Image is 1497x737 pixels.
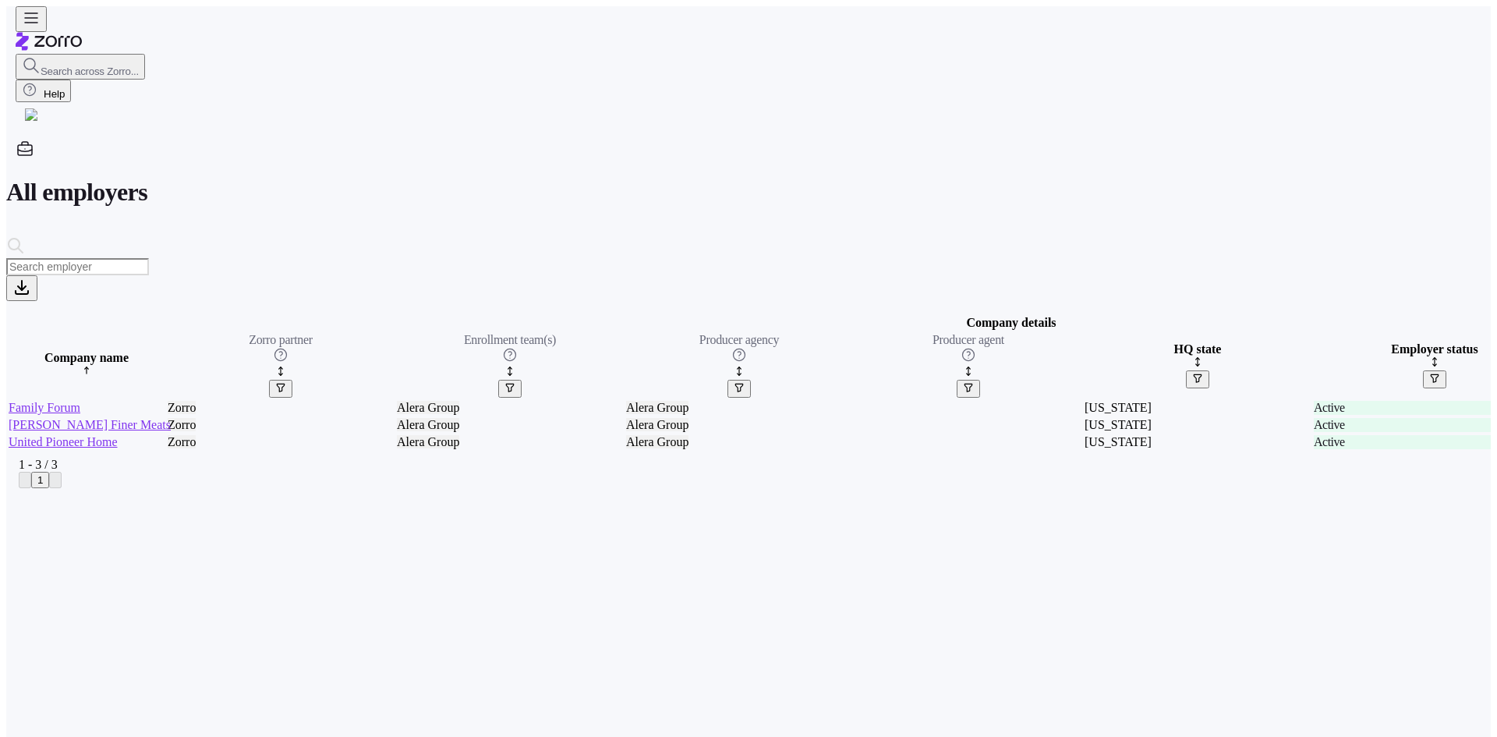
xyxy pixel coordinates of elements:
[1085,342,1311,356] div: HQ state
[9,401,80,414] a: Family Forum
[626,435,688,448] span: Alera Group
[9,351,165,365] div: Company name
[31,472,49,488] button: 1
[9,435,118,448] a: United Pioneer Home
[396,332,624,399] th: Enrollment team(s)Not sorted
[9,365,165,379] div: Sorted ascending
[41,66,139,77] span: Search across Zorro...
[397,401,459,414] span: Alera Group
[19,458,1478,472] div: 1 - 3 / 3
[1085,356,1311,370] div: Not sorted
[25,108,37,121] img: 9541d6806b9e2684641ca7bfe3afc45a
[1314,418,1345,431] span: Active
[249,333,313,347] span: Zorro partner
[397,435,459,448] span: Alera Group
[626,366,852,380] div: Not sorted
[1084,332,1311,399] th: HQ stateNot sorted
[1314,435,1345,448] span: Active
[464,333,556,347] span: Enrollment team(s)
[397,418,459,431] span: Alera Group
[16,80,71,102] button: Help
[626,401,688,414] span: Alera Group
[6,258,149,275] input: Search employer
[855,332,1082,399] th: Producer agentNot sorted
[933,333,1004,347] span: Producer agent
[1084,434,1311,450] td: [US_STATE]
[626,418,688,431] span: Alera Group
[625,332,853,399] th: Producer agencyNot sorted
[1084,400,1311,416] td: [US_STATE]
[8,332,165,399] th: Company nameSorted ascending
[19,472,31,488] button: Previous page
[9,418,171,431] a: [PERSON_NAME] Finer Meats
[855,366,1081,380] div: Not sorted
[16,54,145,80] button: Search across Zorro...
[397,366,623,380] div: Not sorted
[699,333,779,347] span: Producer agency
[167,332,395,399] th: Zorro partnerNot sorted
[168,418,196,431] span: Zorro
[49,472,62,488] button: Next page
[6,178,1491,207] h1: All employers
[168,366,394,380] div: Not sorted
[1084,417,1311,433] td: [US_STATE]
[1314,401,1345,414] span: Active
[168,435,196,448] span: Zorro
[168,401,196,414] span: Zorro
[22,88,65,100] span: Help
